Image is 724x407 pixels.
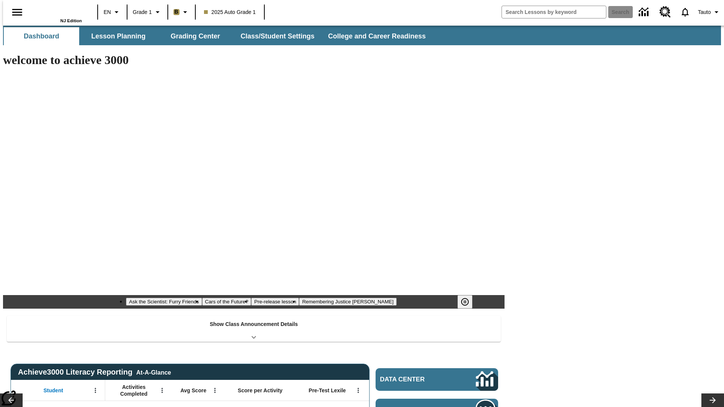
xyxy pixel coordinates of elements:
[204,8,256,16] span: 2025 Auto Grade 1
[502,6,606,18] input: search field
[175,7,178,17] span: B
[634,2,655,23] a: Data Center
[675,2,695,22] a: Notifications
[170,5,193,19] button: Boost Class color is light brown. Change class color
[3,53,505,67] h1: welcome to achieve 3000
[104,8,111,16] span: EN
[180,387,206,394] span: Avg Score
[100,5,124,19] button: Language: EN, Select a language
[33,3,82,23] div: Home
[210,320,298,328] p: Show Class Announcement Details
[90,385,101,396] button: Open Menu
[353,385,364,396] button: Open Menu
[655,2,675,22] a: Resource Center, Will open in new tab
[299,298,396,306] button: Slide 4 Remembering Justice O'Connor
[33,3,82,18] a: Home
[7,316,501,342] div: Show Class Announcement Details
[126,298,202,306] button: Slide 1 Ask the Scientist: Furry Friends
[18,368,171,376] span: Achieve3000 Literacy Reporting
[136,368,171,376] div: At-A-Glance
[133,8,152,16] span: Grade 1
[457,295,472,309] button: Pause
[4,27,79,45] button: Dashboard
[457,295,480,309] div: Pause
[695,5,724,19] button: Profile/Settings
[6,1,28,23] button: Open side menu
[156,385,168,396] button: Open Menu
[309,387,346,394] span: Pre-Test Lexile
[109,384,159,397] span: Activities Completed
[3,26,721,45] div: SubNavbar
[251,298,299,306] button: Slide 3 Pre-release lesson
[202,298,252,306] button: Slide 2 Cars of the Future?
[380,376,451,383] span: Data Center
[235,27,321,45] button: Class/Student Settings
[701,393,724,407] button: Lesson carousel, Next
[376,368,498,391] a: Data Center
[238,387,283,394] span: Score per Activity
[698,8,711,16] span: Tauto
[322,27,432,45] button: College and Career Readiness
[130,5,165,19] button: Grade: Grade 1, Select a grade
[158,27,233,45] button: Grading Center
[3,27,433,45] div: SubNavbar
[43,387,63,394] span: Student
[60,18,82,23] span: NJ Edition
[81,27,156,45] button: Lesson Planning
[209,385,221,396] button: Open Menu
